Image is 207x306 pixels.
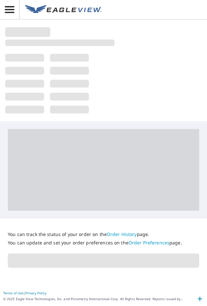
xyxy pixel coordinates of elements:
[3,291,23,295] a: Terms of Use
[8,231,199,237] p: You can track the status of your order on the page.
[3,291,194,295] p: |
[107,231,137,237] a: Order History
[25,5,102,15] img: EV Logo
[25,291,46,295] a: Privacy Policy
[3,297,184,301] p: © 2025 Eagle View Technologies, Inc. and Pictometry International Corp. All Rights Reserved. Repo...
[128,240,169,246] a: Order Preferences
[8,240,199,246] p: You can update and set your order preferences on the page.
